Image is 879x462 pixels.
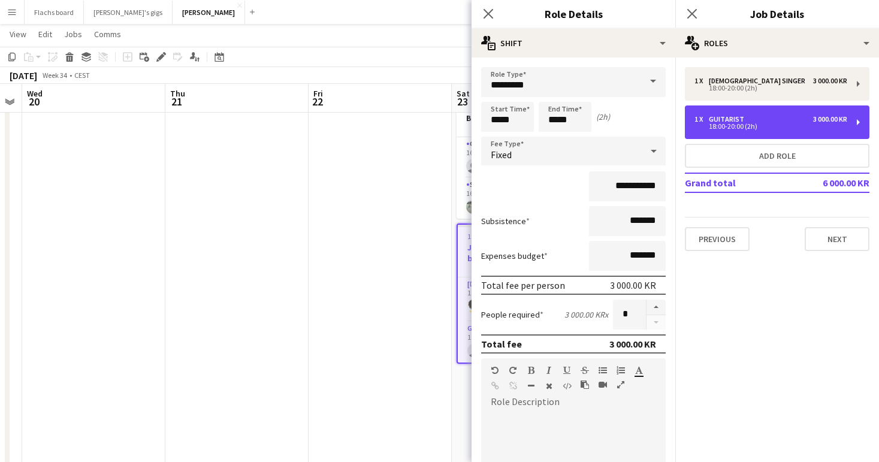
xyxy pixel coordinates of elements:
[173,1,245,24] button: [PERSON_NAME]
[599,380,607,389] button: Insert video
[10,29,26,40] span: View
[491,149,512,161] span: Fixed
[84,1,173,24] button: [PERSON_NAME]'s gigs
[74,71,90,80] div: CEST
[313,88,323,99] span: Fri
[545,366,553,375] button: Italic
[694,77,709,85] div: 1 x
[491,366,499,375] button: Undo
[581,380,589,389] button: Paste as plain text
[805,227,869,251] button: Next
[599,366,607,375] button: Unordered List
[457,84,591,219] app-job-card: 16:00-17:30 (1h30m)1/2Saxofonist til Bryllupsreception2 RolesGuitarist2A0/116:00-17:30 (1h30m) Sa...
[59,26,87,42] a: Jobs
[694,85,847,91] div: 18:00-20:00 (2h)
[458,242,590,264] h3: Jazztrio til middag under bryllup ([PERSON_NAME] sidste bekræftelse)
[457,137,591,178] app-card-role: Guitarist2A0/116:00-17:30 (1h30m)
[813,77,847,85] div: 3 000.00 KR
[34,26,57,42] a: Edit
[458,322,590,363] app-card-role: Guitarist0/118:00-20:00 (2h)
[709,115,749,123] div: Guitarist
[685,227,750,251] button: Previous
[564,309,608,320] div: 3 000.00 KR x
[563,381,571,391] button: HTML Code
[312,95,323,108] span: 22
[685,173,794,192] td: Grand total
[457,88,470,99] span: Sat
[635,366,643,375] button: Text Color
[481,216,530,227] label: Subsistence
[457,102,591,123] h3: Saxofonist til Bryllupsreception
[457,224,591,364] app-job-card: 18:00-20:00 (2h)1/2Jazztrio til middag under bryllup ([PERSON_NAME] sidste bekræftelse)2 Roles[DE...
[617,380,625,389] button: Fullscreen
[647,300,666,315] button: Increase
[527,381,535,391] button: Horizontal Line
[170,88,185,99] span: Thu
[581,366,589,375] button: Strikethrough
[813,115,847,123] div: 3 000.00 KR
[563,366,571,375] button: Underline
[609,338,656,350] div: 3 000.00 KR
[457,178,591,219] app-card-role: Saxophone1/116:00-17:30 (1h30m)Mads Tuxen
[610,279,656,291] div: 3 000.00 KR
[694,115,709,123] div: 1 x
[709,77,810,85] div: [DEMOGRAPHIC_DATA] Singer
[64,29,82,40] span: Jobs
[5,26,31,42] a: View
[481,250,548,261] label: Expenses budget
[458,277,590,322] app-card-role: [DEMOGRAPHIC_DATA] Singer1/118:00-20:00 (2h)[PERSON_NAME] [PERSON_NAME]
[694,123,847,129] div: 18:00-20:00 (2h)
[527,366,535,375] button: Bold
[27,88,43,99] span: Wed
[481,338,522,350] div: Total fee
[481,279,565,291] div: Total fee per person
[25,95,43,108] span: 20
[40,71,70,80] span: Week 34
[38,29,52,40] span: Edit
[467,232,516,241] span: 18:00-20:00 (2h)
[472,6,675,22] h3: Role Details
[89,26,126,42] a: Comms
[509,366,517,375] button: Redo
[168,95,185,108] span: 21
[94,29,121,40] span: Comms
[685,144,869,168] button: Add role
[596,111,610,122] div: (2h)
[675,29,879,58] div: Roles
[794,173,869,192] td: 6 000.00 KR
[675,6,879,22] h3: Job Details
[10,70,37,81] div: [DATE]
[617,366,625,375] button: Ordered List
[25,1,84,24] button: Flachs board
[545,381,553,391] button: Clear Formatting
[481,309,543,320] label: People required
[472,29,675,58] div: Shift
[455,95,470,108] span: 23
